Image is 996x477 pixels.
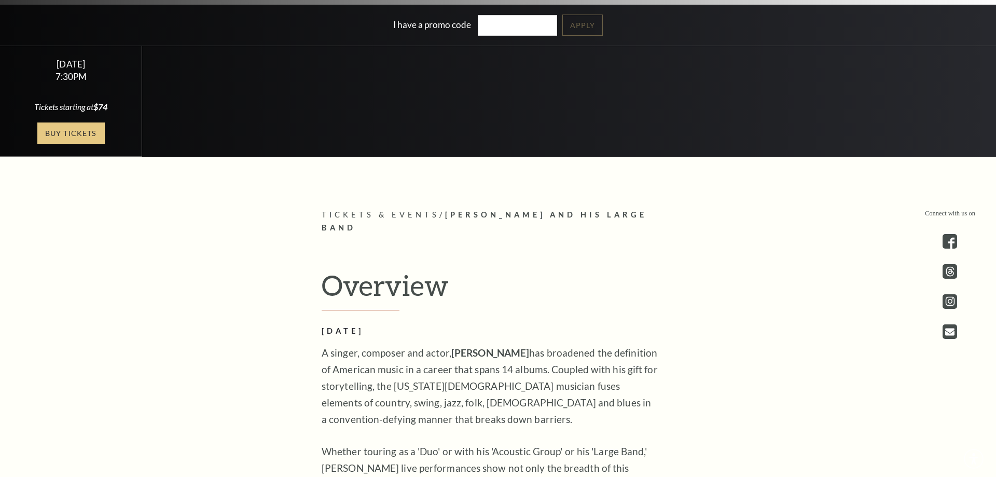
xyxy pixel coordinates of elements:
[322,210,439,219] span: Tickets & Events
[12,72,130,81] div: 7:30PM
[322,345,659,428] p: A singer, composer and actor, has broadened the definition of American music in a career that spa...
[925,209,975,219] p: Connect with us on
[322,209,674,235] p: /
[93,102,107,112] span: $74
[12,59,130,70] div: [DATE]
[393,19,471,30] label: I have a promo code
[322,325,659,338] h2: [DATE]
[322,210,647,232] span: [PERSON_NAME] and his Large Band
[451,347,529,359] strong: [PERSON_NAME]
[322,268,674,311] h2: Overview
[37,122,105,144] a: Buy Tickets
[12,101,130,113] div: Tickets starting at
